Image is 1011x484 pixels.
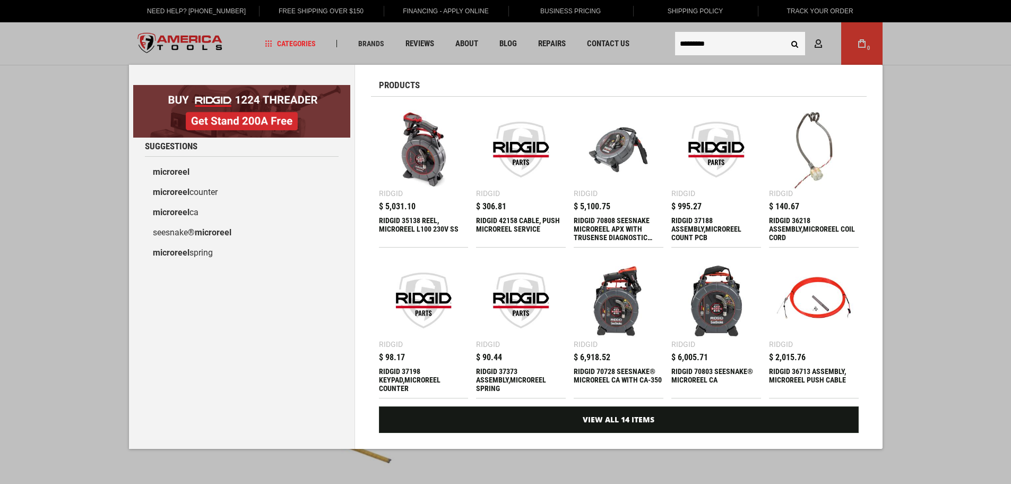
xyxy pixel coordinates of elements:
span: $ 140.67 [769,202,799,211]
span: $ 2,015.76 [769,353,806,362]
button: Search [785,33,805,54]
a: View All 14 Items [379,406,859,433]
img: RIDGID 70803 SEESNAKE® MICROREEL CA [677,261,756,340]
span: Categories [265,40,316,47]
div: RIDGID 70808 SEESNAKE MICROREEL APX WITH TRUSENSE DIAGNOSTIC PIPE INSPECTION CAMERA [574,216,663,242]
div: Ridgid [379,190,403,197]
b: microreel [195,227,231,237]
div: RIDGID 35138 REEL, MICROREEL L100 230V SS [379,216,469,242]
div: RIDGID 42158 CABLE, PUSH MICROREEL SERVICE [476,216,566,242]
span: $ 5,100.75 [574,202,610,211]
div: Ridgid [671,341,695,348]
div: Ridgid [379,341,403,348]
img: BOGO: Buy RIDGID® 1224 Threader, Get Stand 200A Free! [133,85,350,138]
div: RIDGID 37198 KEYPAD,MICROREEL COUNTER [379,367,469,393]
img: RIDGID 70808 SEESNAKE MICROREEL APX WITH TRUSENSE DIAGNOSTIC PIPE INSPECTION CAMERA [579,110,658,189]
a: microreel [145,162,339,182]
img: RIDGID 37198 KEYPAD,MICROREEL COUNTER [384,261,463,340]
div: RIDGID 70728 SEESNAKE® MICROREEL CA WITH CA-350 [574,367,663,393]
div: RIDGID 37188 ASSEMBLY,MICROREEL COUNT PCB [671,216,761,242]
a: RIDGID 37188 ASSEMBLY,MICROREEL COUNT PCB Ridgid $ 995.27 RIDGID 37188 ASSEMBLY,MICROREEL COUNT PCB [671,105,761,247]
iframe: LiveChat chat widget [862,451,1011,484]
a: RIDGID 70808 SEESNAKE MICROREEL APX WITH TRUSENSE DIAGNOSTIC PIPE INSPECTION CAMERA Ridgid $ 5,10... [574,105,663,247]
a: RIDGID 37373 ASSEMBLY,MICROREEL SPRING Ridgid $ 90.44 RIDGID 37373 ASSEMBLY,MICROREEL SPRING [476,256,566,398]
span: Products [379,81,420,90]
img: RIDGID 37188 ASSEMBLY,MICROREEL COUNT PCB [677,110,756,189]
span: $ 306.81 [476,202,506,211]
a: RIDGID 35138 REEL, MICROREEL L100 230V SS Ridgid $ 5,031.10 RIDGID 35138 REEL, MICROREEL L100 230... [379,105,469,247]
span: $ 995.27 [671,202,702,211]
span: $ 90.44 [476,353,502,362]
span: Suggestions [145,142,197,151]
div: RIDGID 36713 ASSEMBLY, MICROREEL PUSH CABLE [769,367,859,393]
img: RIDGID 37373 ASSEMBLY,MICROREEL SPRING [481,261,560,340]
img: RIDGID 36713 ASSEMBLY, MICROREEL PUSH CABLE [774,261,853,340]
img: RIDGID 70728 SEESNAKE® MICROREEL CA WITH CA-350 [579,261,658,340]
a: RIDGID 42158 CABLE, PUSH MICROREEL SERVICE Ridgid $ 306.81 RIDGID 42158 CABLE, PUSH MICROREEL SER... [476,105,566,247]
div: Ridgid [476,190,500,197]
div: Ridgid [476,341,500,348]
span: $ 6,005.71 [671,353,708,362]
a: RIDGID 70803 SEESNAKE® MICROREEL CA Ridgid $ 6,005.71 RIDGID 70803 SEESNAKE® MICROREEL CA [671,256,761,398]
b: microreel [153,167,189,177]
a: Brands [353,37,389,51]
div: RIDGID 37373 ASSEMBLY,MICROREEL SPRING [476,367,566,393]
img: RIDGID 35138 REEL, MICROREEL L100 230V SS [384,110,463,189]
b: microreel [153,248,189,258]
div: RIDGID 70803 SEESNAKE® MICROREEL CA [671,367,761,393]
div: Ridgid [769,341,793,348]
span: $ 98.17 [379,353,405,362]
div: Ridgid [574,341,598,348]
div: Ridgid [574,190,598,197]
img: RIDGID 36218 ASSEMBLY,MICROREEL COIL CORD [774,110,853,189]
a: BOGO: Buy RIDGID® 1224 Threader, Get Stand 200A Free! [133,85,350,93]
a: RIDGID 36218 ASSEMBLY,MICROREEL COIL CORD Ridgid $ 140.67 RIDGID 36218 ASSEMBLY,MICROREEL COIL CORD [769,105,859,247]
div: RIDGID 36218 ASSEMBLY,MICROREEL COIL CORD [769,216,859,242]
b: microreel [153,207,189,217]
a: RIDGID 70728 SEESNAKE® MICROREEL CA WITH CA-350 Ridgid $ 6,918.52 RIDGID 70728 SEESNAKE® MICROREE... [574,256,663,398]
div: Ridgid [769,190,793,197]
span: $ 6,918.52 [574,353,610,362]
b: microreel [153,187,189,197]
span: Brands [358,40,384,47]
img: RIDGID 42158 CABLE, PUSH MICROREEL SERVICE [481,110,560,189]
div: Ridgid [671,190,695,197]
a: microreelcounter [145,182,339,202]
a: microreelca [145,202,339,223]
a: Categories [260,37,321,51]
a: microreelspring [145,243,339,263]
span: $ 5,031.10 [379,202,416,211]
a: RIDGID 36713 ASSEMBLY, MICROREEL PUSH CABLE Ridgid $ 2,015.76 RIDGID 36713 ASSEMBLY, MICROREEL PU... [769,256,859,398]
a: RIDGID 37198 KEYPAD,MICROREEL COUNTER Ridgid $ 98.17 RIDGID 37198 KEYPAD,MICROREEL COUNTER [379,256,469,398]
a: seesnake®microreel [145,223,339,243]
